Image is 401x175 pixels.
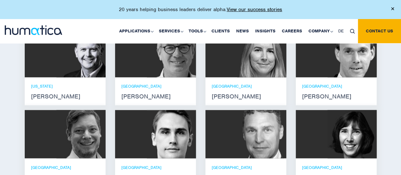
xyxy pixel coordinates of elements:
[119,6,282,13] p: 20 years helping business leaders deliver alpha.
[31,84,99,89] p: [US_STATE]
[302,94,370,99] strong: [PERSON_NAME]
[237,110,286,158] img: Bryan Turner
[31,165,99,170] p: [GEOGRAPHIC_DATA]
[279,19,305,43] a: Careers
[5,25,62,35] img: logo
[116,19,156,43] a: Applications
[327,29,377,77] img: Andreas Knobloch
[335,19,347,43] a: DE
[327,110,377,158] img: Karen Wright
[302,84,370,89] p: [GEOGRAPHIC_DATA]
[302,165,370,170] p: [GEOGRAPHIC_DATA]
[252,19,279,43] a: Insights
[233,19,252,43] a: News
[305,19,335,43] a: Company
[147,110,196,158] img: Paul Simpson
[147,29,196,77] img: Jan Löning
[212,165,280,170] p: [GEOGRAPHIC_DATA]
[156,19,185,43] a: Services
[121,165,190,170] p: [GEOGRAPHIC_DATA]
[208,19,233,43] a: Clients
[358,19,401,43] a: Contact us
[338,28,344,34] span: DE
[31,94,99,99] strong: [PERSON_NAME]
[121,94,190,99] strong: [PERSON_NAME]
[56,29,106,77] img: Russell Raath
[212,84,280,89] p: [GEOGRAPHIC_DATA]
[121,84,190,89] p: [GEOGRAPHIC_DATA]
[350,29,355,34] img: search_icon
[237,29,286,77] img: Zoë Fox
[227,6,282,13] a: View our success stories
[185,19,208,43] a: Tools
[212,94,280,99] strong: [PERSON_NAME]
[56,110,106,158] img: Claudio Limacher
